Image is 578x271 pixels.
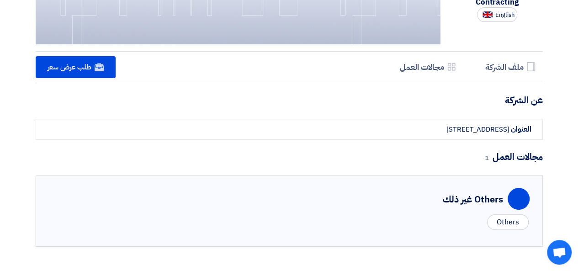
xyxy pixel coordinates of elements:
[443,192,503,206] div: Others غير ذلك
[511,124,531,135] strong: العنوان
[446,124,509,135] div: [STREET_ADDRESS]
[483,11,493,18] img: en-US.png
[400,62,444,72] h5: مجالات العمل
[48,62,91,73] span: طلب عرض سعر
[495,12,514,18] span: English
[487,214,528,230] div: Others
[36,151,543,163] h4: مجالات العمل
[36,56,116,78] a: طلب عرض سعر
[547,240,572,265] a: Open chat
[36,94,543,106] h4: عن الشركة
[477,7,517,22] button: English
[485,153,489,163] span: 1
[485,62,524,72] h5: ملف الشركة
